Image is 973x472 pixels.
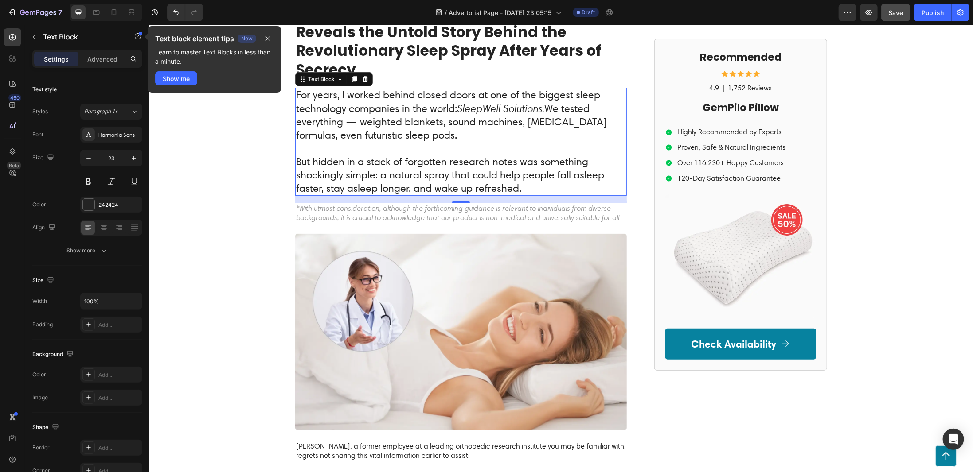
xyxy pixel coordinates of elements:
div: 242424 [98,201,140,209]
img: gempages_432750572815254551-2cd0dd65-f27b-41c6-94d0-a12992190d61.webp [516,170,667,293]
i: SleepWell Solutions. [308,77,395,90]
span: Draft [582,8,595,16]
div: Add... [98,444,140,452]
p: For years, I worked behind closed doors at one of the biggest sleep technology companies in the w... [147,64,477,117]
div: Add... [98,371,140,379]
div: Size [32,275,56,286]
p: Settings [44,54,69,64]
div: Harmonia Sans [98,131,140,139]
p: Check Availability [542,313,627,326]
p: 4.9 [560,59,570,68]
button: Paragraph 1* [80,104,142,120]
div: Font [32,131,43,139]
iframe: Design area [149,25,973,472]
div: Styles [32,108,48,116]
p: Highly Recommended by Experts [528,103,636,112]
div: Add... [98,394,140,402]
div: Color [32,201,46,209]
button: Publish [914,4,951,21]
p: Proven, Safe & Natural Ingredients [528,118,636,128]
p: Advanced [87,54,117,64]
p: *With utmost consideration, although the forthcoming guidance is relevant to individuals from div... [147,179,477,197]
h2: GemPilo Pillow [516,76,667,91]
button: Save [881,4,910,21]
div: Open Intercom Messenger [943,429,964,450]
div: Size [32,152,56,164]
input: Auto [81,293,142,309]
div: Border [32,444,50,452]
div: Color [32,371,46,379]
div: Publish [922,8,944,17]
p: 120-Day Satisfaction Guarantee [528,149,636,159]
a: Check Availability [516,304,667,335]
p: [PERSON_NAME], a former employee at a leading orthopedic research institute you may be familiar w... [147,417,477,436]
div: Beta [7,162,21,169]
div: Rich Text Editor. Editing area: main [146,63,477,171]
button: Show more [32,243,142,259]
div: Align [32,222,57,234]
div: Text style [32,85,57,93]
div: Image [32,394,48,402]
div: Width [32,297,47,305]
p: Text Block [43,31,118,42]
h2: Recommended [516,25,667,40]
span: Advertorial Page - [DATE] 23:05:15 [449,8,552,17]
button: 7 [4,4,66,21]
div: Add... [98,321,140,329]
p: 1,752 Reviews [579,59,623,68]
p: 7 [58,7,62,18]
span: / [445,8,447,17]
div: Background [32,348,75,360]
p: But hidden in a stack of forgotten research notes was something shockingly simple: a natural spra... [147,131,477,170]
div: Show more [67,246,108,255]
p: | [573,59,576,68]
div: Text Block [157,50,187,58]
img: gempages_432750572815254551-bb5678ba-e2db-400f-adbe-f528ad76758d.webp [146,209,477,406]
span: Paragraph 1* [84,108,118,116]
div: 450 [8,94,21,101]
div: Shape [32,422,61,433]
div: Undo/Redo [167,4,203,21]
p: Over 116,230+ Happy Customers [528,134,636,143]
div: Padding [32,321,53,329]
span: Save [889,9,903,16]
